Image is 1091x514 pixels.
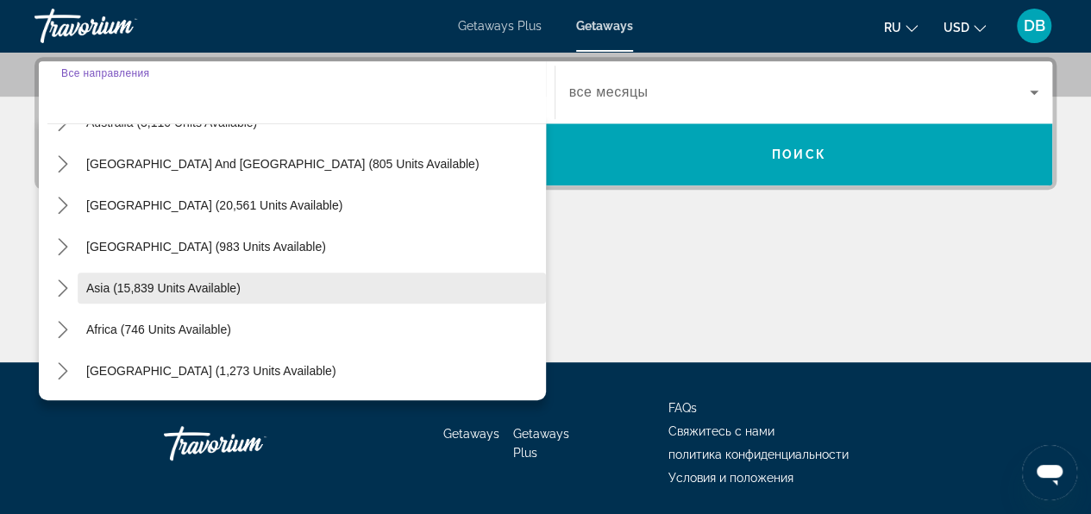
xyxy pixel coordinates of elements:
iframe: Кнопка запуска окна обмена сообщениями [1022,445,1077,500]
span: [GEOGRAPHIC_DATA] (1,273 units available) [86,364,335,378]
button: User Menu [1012,8,1057,44]
button: Search [546,123,1053,185]
span: Asia (15,839 units available) [86,281,241,295]
button: Select destination: Australia (3,110 units available) [78,107,546,138]
div: Destination options [39,115,546,400]
button: Select destination: Middle East (1,273 units available) [78,355,546,386]
span: Поиск [772,147,826,161]
span: DB [1024,17,1045,34]
a: Условия и положения [668,471,793,485]
span: [GEOGRAPHIC_DATA] (983 units available) [86,240,326,254]
span: [GEOGRAPHIC_DATA] (20,561 units available) [86,198,342,212]
input: Select destination [61,83,532,103]
button: Toggle Central America (983 units available) submenu [47,232,78,262]
a: Getaways [443,427,499,441]
span: Все направления [61,67,149,78]
a: политика конфиденциальности [668,448,849,461]
div: Search widget [39,61,1052,185]
button: Select destination: Asia (15,839 units available) [78,273,546,304]
a: FAQs [668,401,697,415]
button: Toggle South Pacific and Oceania (805 units available) submenu [47,149,78,179]
button: Change currency [944,15,986,40]
button: Select destination: South Pacific and Oceania (805 units available) [78,148,546,179]
button: Select destination: Africa (746 units available) [78,314,546,345]
button: Toggle Middle East (1,273 units available) submenu [47,356,78,386]
a: Свяжитесь с нами [668,424,774,438]
button: Select destination: South America (20,561 units available) [78,190,546,221]
a: Travorium [34,3,207,48]
button: Select destination: Central America (983 units available) [78,231,546,262]
a: Getaways Plus [458,19,542,33]
button: Change language [884,15,918,40]
a: Getaways [576,19,633,33]
button: Toggle Africa (746 units available) submenu [47,315,78,345]
span: все месяцы [569,85,649,99]
a: Go Home [164,417,336,469]
span: [GEOGRAPHIC_DATA] and [GEOGRAPHIC_DATA] (805 units available) [86,157,479,171]
button: Toggle South America (20,561 units available) submenu [47,191,78,221]
a: Getaways Plus [513,427,569,460]
span: USD [944,21,969,34]
button: Toggle Asia (15,839 units available) submenu [47,273,78,304]
span: ru [884,21,901,34]
button: Toggle Australia (3,110 units available) submenu [47,108,78,138]
span: Africa (746 units available) [86,323,231,336]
